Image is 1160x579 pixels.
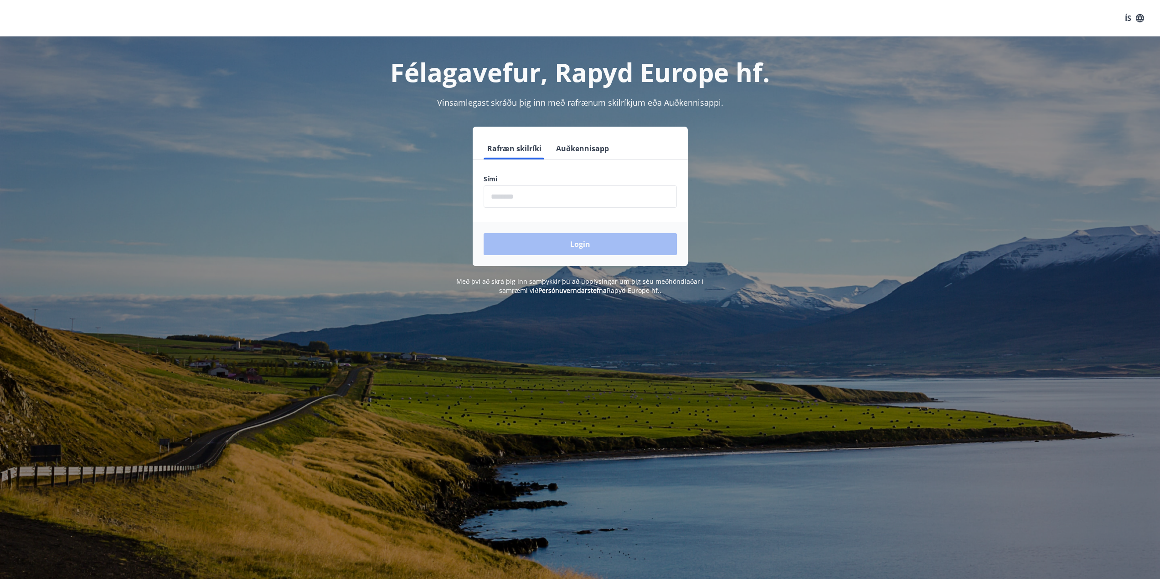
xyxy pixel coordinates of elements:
button: ÍS [1120,10,1149,26]
span: Með því að skrá þig inn samþykkir þú að upplýsingar um þig séu meðhöndlaðar í samræmi við Rapyd E... [456,277,704,295]
span: Vinsamlegast skráðu þig inn með rafrænum skilríkjum eða Auðkennisappi. [437,97,723,108]
a: Persónuverndarstefna [538,286,607,295]
label: Sími [484,174,677,184]
button: Rafræn skilríki [484,138,545,159]
h1: Félagavefur, Rapyd Europe hf. [263,55,897,89]
button: Auðkennisapp [552,138,613,159]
